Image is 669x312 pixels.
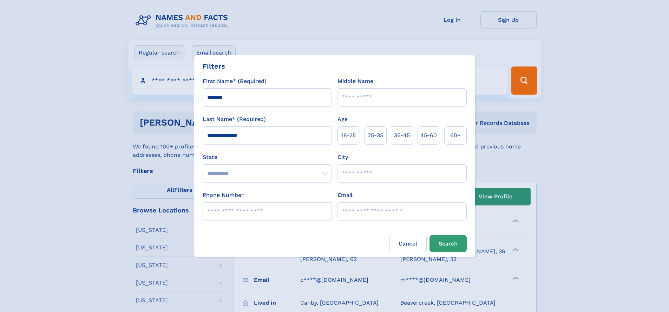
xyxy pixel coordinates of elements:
[337,153,348,161] label: City
[394,131,410,140] span: 35‑45
[203,61,225,71] div: Filters
[420,131,437,140] span: 45‑60
[203,77,267,85] label: First Name* (Required)
[389,235,427,252] label: Cancel
[203,191,244,199] label: Phone Number
[337,191,353,199] label: Email
[337,77,373,85] label: Middle Name
[450,131,461,140] span: 60+
[203,153,332,161] label: State
[203,115,266,123] label: Last Name* (Required)
[429,235,467,252] button: Search
[341,131,356,140] span: 18‑25
[368,131,383,140] span: 25‑35
[337,115,348,123] label: Age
